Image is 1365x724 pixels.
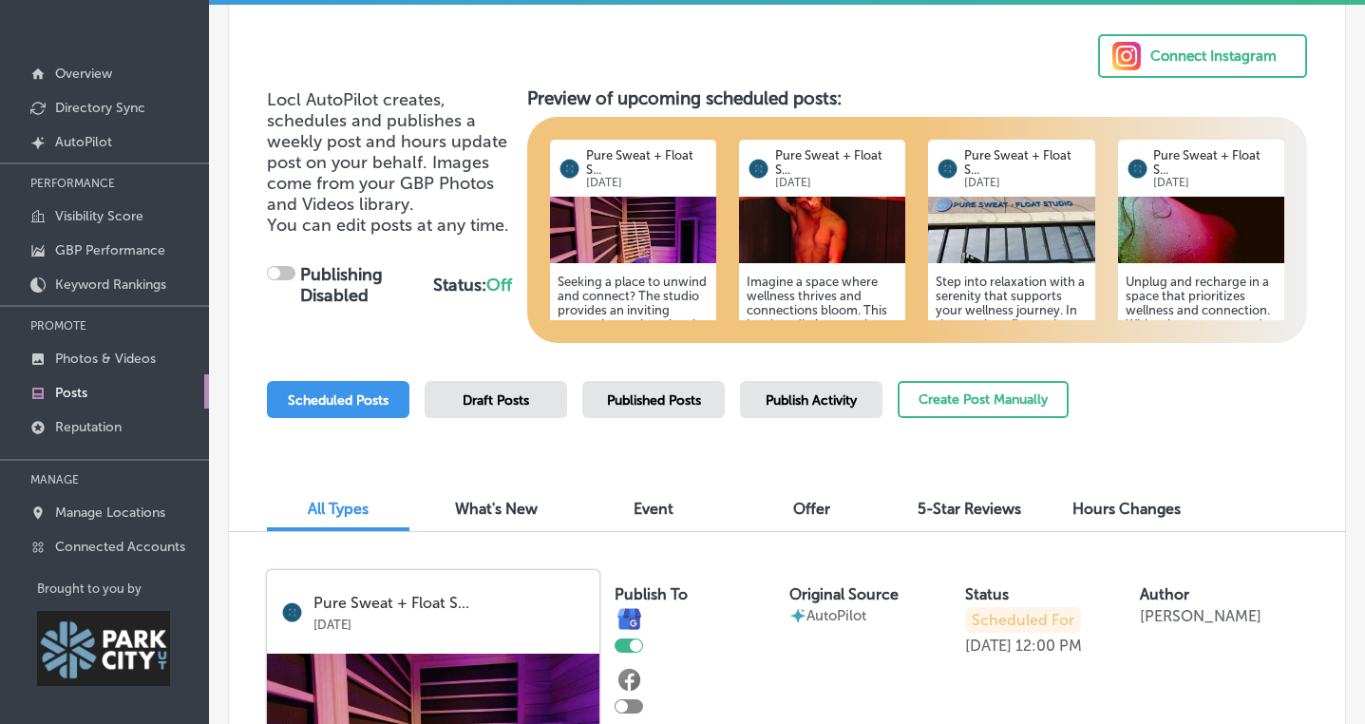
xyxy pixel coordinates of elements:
[928,197,1094,263] img: 175641995031c80c70-2abc-4fc9-b3c8-43fba16df067_2025-02-08.jpg
[1140,607,1261,625] p: [PERSON_NAME]
[766,392,857,409] span: Publish Activity
[918,500,1021,518] span: 5-Star Reviews
[1153,148,1277,177] p: Pure Sweat + Float S...
[806,607,866,624] p: AutoPilot
[486,275,512,295] span: Off
[313,612,586,632] p: [DATE]
[586,148,710,177] p: Pure Sweat + Float S...
[55,134,112,150] p: AutoPilot
[55,505,165,521] p: Manage Locations
[55,208,143,224] p: Visibility Score
[739,197,905,263] img: 175641995217abaef2-1056-429d-ac74-55a8f760d8c9_2023-09-28.png
[55,100,145,116] p: Directory Sync
[267,89,507,215] span: Locl AutoPilot creates, schedules and publishes a weekly post and hours update post on your behal...
[964,177,1088,189] p: [DATE]
[55,242,165,258] p: GBP Performance
[37,611,170,686] img: Park City
[793,500,830,518] span: Offer
[55,385,87,401] p: Posts
[550,197,716,263] img: 175641994927ba8e51-06f0-4965-92fc-ddd826b1f5a6_2025-02-08.jpg
[1126,157,1149,181] img: logo
[527,87,1307,109] h3: Preview of upcoming scheduled posts:
[558,157,581,181] img: logo
[775,148,899,177] p: Pure Sweat + Float S...
[1126,275,1277,488] h5: Unplug and recharge in a space that prioritizes wellness and connection. With private saunas and ...
[558,275,709,488] h5: Seeking a place to unwind and connect? The studio provides an inviting atmosphere where local wel...
[1140,585,1189,603] label: Author
[607,392,701,409] span: Published Posts
[55,276,166,293] p: Keyword Rankings
[55,351,156,367] p: Photos & Videos
[789,585,899,603] label: Original Source
[898,381,1069,418] button: Create Post Manually
[964,148,1088,177] p: Pure Sweat + Float S...
[463,392,529,409] span: Draft Posts
[267,215,509,236] span: You can edit posts at any time.
[1150,42,1277,70] div: Connect Instagram
[789,607,806,624] img: autopilot-icon
[586,177,710,189] p: [DATE]
[747,275,898,488] h5: Imagine a space where wellness thrives and connections bloom. This local studio is more than just...
[634,500,673,518] span: Event
[965,637,1012,655] p: [DATE]
[1072,500,1181,518] span: Hours Changes
[288,392,389,409] span: Scheduled Posts
[433,275,512,295] strong: Status:
[965,585,1009,603] label: Status
[55,539,185,555] p: Connected Accounts
[1098,34,1307,78] button: Connect Instagram
[300,264,383,306] strong: Publishing Disabled
[1153,177,1277,189] p: [DATE]
[965,607,1081,633] p: Scheduled For
[455,500,538,518] span: What's New
[308,500,369,518] span: All Types
[1015,637,1082,655] p: 12:00 PM
[313,595,586,612] p: Pure Sweat + Float S...
[936,275,1087,488] h5: Step into relaxation with a serenity that supports your wellness journey. In the spacious float s...
[55,419,122,435] p: Reputation
[55,66,112,82] p: Overview
[615,585,688,603] label: Publish To
[936,157,959,181] img: logo
[1118,197,1284,263] img: 175641994496ab44f1-9f35-4c0f-b58c-a69802dcec9e_2025-03-25.jpg
[280,600,304,624] img: logo
[747,157,770,181] img: logo
[775,177,899,189] p: [DATE]
[37,581,209,596] p: Brought to you by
